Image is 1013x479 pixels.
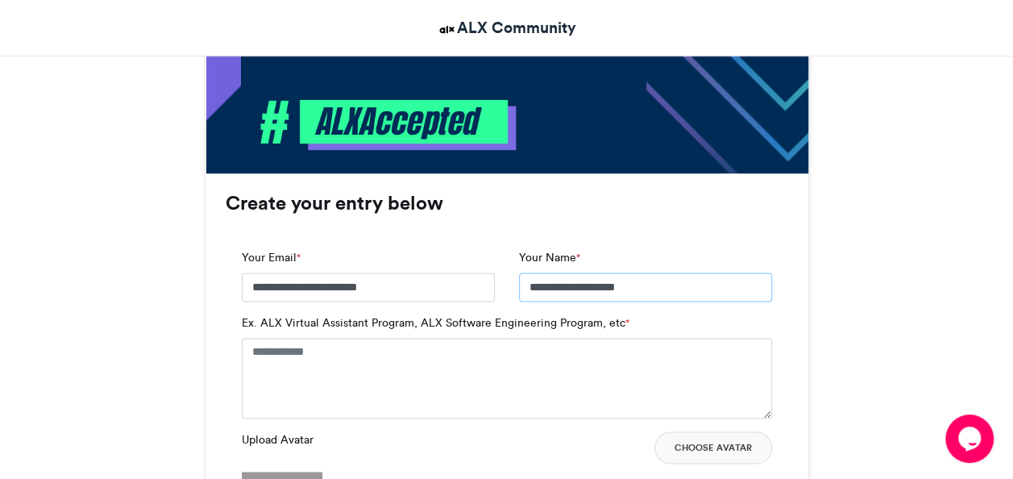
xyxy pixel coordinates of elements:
label: Upload Avatar [242,431,313,448]
label: Ex. ALX Virtual Assistant Program, ALX Software Engineering Program, etc [242,314,629,331]
h3: Create your entry below [226,194,788,213]
img: ALX Community [437,19,457,40]
a: ALX Community [437,16,576,40]
label: Your Name [519,249,580,266]
button: Choose Avatar [654,431,772,464]
label: Your Email [242,249,301,266]
iframe: chat widget [945,414,997,463]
